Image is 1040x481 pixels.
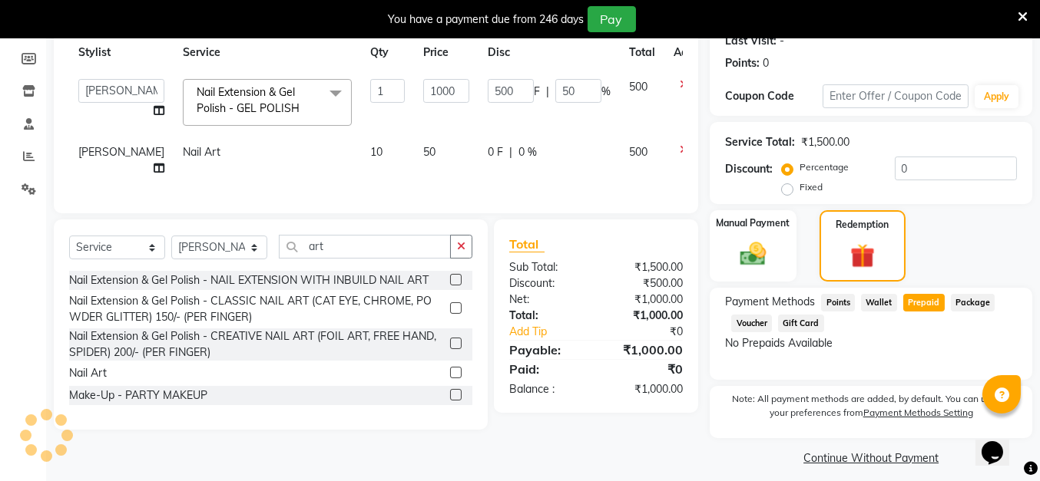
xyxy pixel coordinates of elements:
div: ₹1,000.00 [596,381,694,397]
a: x [300,101,306,115]
th: Qty [361,35,414,70]
iframe: chat widget [975,420,1025,466]
span: 0 F [488,144,503,160]
div: Sub Total: [498,259,596,275]
span: 0 % [518,144,537,160]
span: Prepaid [903,294,945,311]
th: Action [664,35,715,70]
div: ₹500.00 [596,275,694,292]
span: Nail Art [183,145,220,159]
span: Nail Extension & Gel Polish - GEL POLISH [197,85,300,115]
div: No Prepaids Available [725,335,1017,351]
span: 500 [629,80,648,94]
span: % [601,84,611,100]
a: Add Tip [498,324,613,340]
div: ₹1,500.00 [801,134,850,150]
div: Net: [498,292,596,308]
span: Payment Methods [725,294,815,310]
div: ₹0 [596,360,694,378]
div: Service Total: [725,134,795,150]
div: ₹1,000.00 [596,341,694,359]
label: Note: All payment methods are added, by default. You can update your preferences from [725,392,1017,426]
th: Disc [479,35,620,70]
span: 500 [629,145,648,159]
th: Service [174,35,361,70]
div: Nail Extension & Gel Polish - CREATIVE NAIL ART (FOIL ART, FREE HAND, SPIDER) 200/- (PER FINGER) [69,328,444,361]
div: You have a payment due from 246 days [389,12,585,28]
div: Points: [725,55,760,71]
div: Discount: [498,275,596,292]
span: [PERSON_NAME] [78,145,164,159]
a: Continue Without Payment [713,450,1029,466]
div: Total: [498,308,596,324]
th: Stylist [69,35,174,70]
div: Balance : [498,381,596,397]
th: Total [620,35,664,70]
span: | [546,84,549,100]
div: Payable: [498,341,596,359]
img: _cash.svg [732,239,773,269]
div: Coupon Code [725,88,823,104]
button: Pay [588,6,636,32]
div: Last Visit: [725,33,777,49]
label: Redemption [836,218,889,232]
span: | [509,144,512,160]
div: Nail Extension & Gel Polish - NAIL EXTENSION WITH INBUILD NAIL ART [69,272,429,288]
div: Discount: [725,161,773,177]
th: Price [414,35,479,70]
span: Voucher [731,315,772,332]
span: Package [951,294,995,311]
div: Nail Art [69,365,107,381]
span: F [534,84,540,100]
span: Points [821,294,855,311]
label: Manual Payment [717,216,790,230]
img: _gift.svg [843,241,882,271]
label: Fixed [800,180,823,194]
div: Make-Up - PARTY MAKEUP [69,387,207,404]
div: ₹1,500.00 [596,259,694,275]
div: - [780,33,784,49]
div: Paid: [498,360,596,378]
div: Nail Extension & Gel Polish - CLASSIC NAIL ART (CAT EYE, CHROME, POWDER GLITTER) 150/- (PER FINGER) [69,293,444,325]
div: ₹1,000.00 [596,292,694,308]
input: Enter Offer / Coupon Code [823,84,969,108]
span: 10 [370,145,383,159]
div: ₹0 [612,324,694,340]
span: Total [509,236,545,252]
span: Wallet [861,294,897,311]
span: Gift Card [778,315,824,332]
input: Search or Scan [279,235,451,259]
label: Payment Methods Setting [863,406,973,420]
button: Apply [975,85,1018,108]
label: Percentage [800,160,849,174]
div: ₹1,000.00 [596,308,694,324]
span: 50 [423,145,436,159]
div: 0 [763,55,769,71]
